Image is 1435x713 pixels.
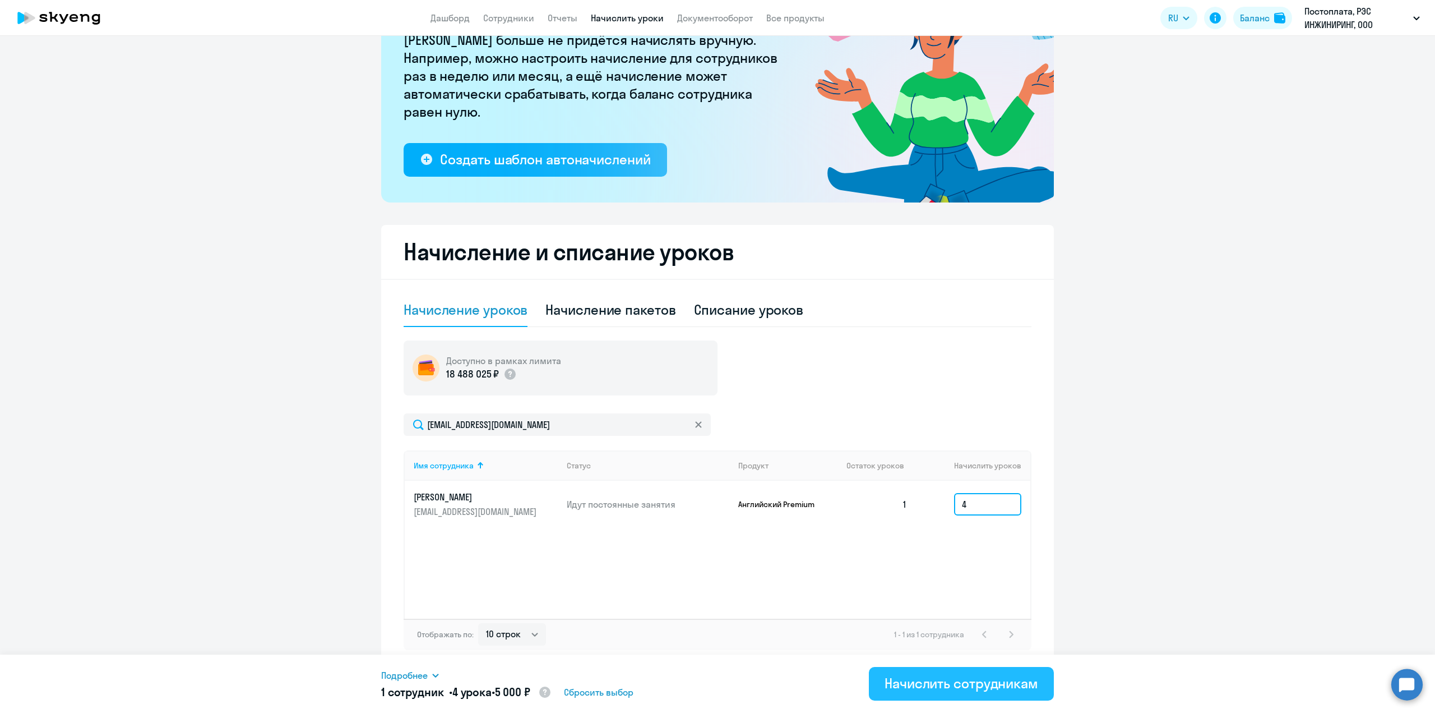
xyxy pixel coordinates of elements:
button: RU [1160,7,1197,29]
a: Отчеты [548,12,577,24]
div: Имя сотрудника [414,461,558,471]
div: Продукт [738,461,838,471]
p: [PERSON_NAME] больше не придётся начислять вручную. Например, можно настроить начисление для сотр... [404,31,785,121]
div: Начислить сотрудникам [885,674,1038,692]
a: Документооборот [677,12,753,24]
button: Создать шаблон автоначислений [404,143,667,177]
span: Подробнее [381,669,428,682]
button: Постоплата, РЭС ИНЖИНИРИНГ, ООО [1299,4,1425,31]
button: Балансbalance [1233,7,1292,29]
span: 4 урока [452,685,492,699]
span: RU [1168,11,1178,25]
p: Английский Premium [738,499,822,509]
p: Постоплата, РЭС ИНЖИНИРИНГ, ООО [1304,4,1409,31]
a: [PERSON_NAME][EMAIL_ADDRESS][DOMAIN_NAME] [414,491,558,518]
th: Начислить уроков [916,450,1030,481]
td: 1 [837,481,916,528]
img: balance [1274,12,1285,24]
p: 18 488 025 ₽ [446,367,499,381]
a: Дашборд [430,12,470,24]
img: wallet-circle.png [413,355,439,381]
span: Сбросить выбор [564,686,633,699]
div: Статус [567,461,729,471]
div: Начисление пакетов [545,301,675,319]
div: Статус [567,461,591,471]
p: [EMAIL_ADDRESS][DOMAIN_NAME] [414,505,539,518]
h5: Доступно в рамках лимита [446,355,561,367]
a: Начислить уроки [591,12,664,24]
button: Начислить сотрудникам [869,667,1054,701]
h2: Начисление и списание уроков [404,238,1031,265]
span: Отображать по: [417,629,474,640]
span: 5 000 ₽ [495,685,530,699]
p: [PERSON_NAME] [414,491,539,503]
input: Поиск по имени, email, продукту или статусу [404,413,711,436]
div: Начисление уроков [404,301,527,319]
div: Баланс [1240,11,1270,25]
span: Остаток уроков [846,461,904,471]
a: Все продукты [766,12,825,24]
p: Идут постоянные занятия [567,498,729,510]
h5: 1 сотрудник • • [381,684,552,701]
div: Списание уроков [694,301,804,319]
div: Создать шаблон автоначислений [440,150,650,168]
div: Имя сотрудника [414,461,474,471]
div: Продукт [738,461,769,471]
span: 1 - 1 из 1 сотрудника [894,629,964,640]
a: Сотрудники [483,12,534,24]
div: Остаток уроков [846,461,916,471]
